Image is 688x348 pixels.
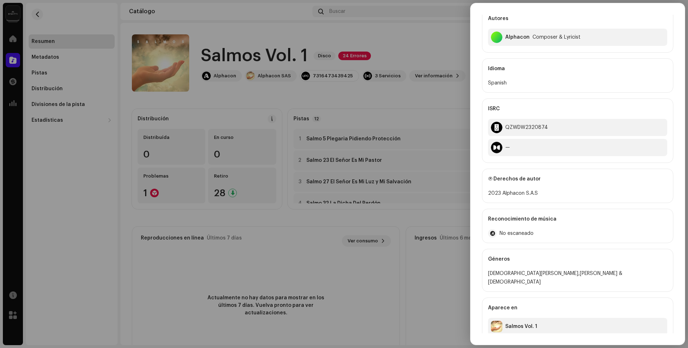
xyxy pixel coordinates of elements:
[491,321,502,332] img: 4b077782-76fd-4d3f-ae0b-45eb44375e93
[488,269,667,286] div: [DEMOGRAPHIC_DATA][PERSON_NAME],[PERSON_NAME] & [DEMOGRAPHIC_DATA]
[532,34,580,40] div: Composer & Lyricist
[500,231,534,236] span: No escaneado
[505,125,548,130] div: QZWDW2320874
[488,99,667,119] div: ISRC
[488,9,667,29] div: Autores
[505,145,510,150] div: —
[488,79,667,87] div: Spanish
[488,169,667,189] div: Ⓟ Derechos de autor
[488,209,667,229] div: Reconocimiento de música
[488,189,667,198] div: 2023 Alphacon S.A.S
[488,59,667,79] div: Idioma
[488,249,667,269] div: Géneros
[488,298,667,318] div: Aparece en
[505,324,537,329] div: Salmos Vol. 1
[505,34,530,40] div: Alphacon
